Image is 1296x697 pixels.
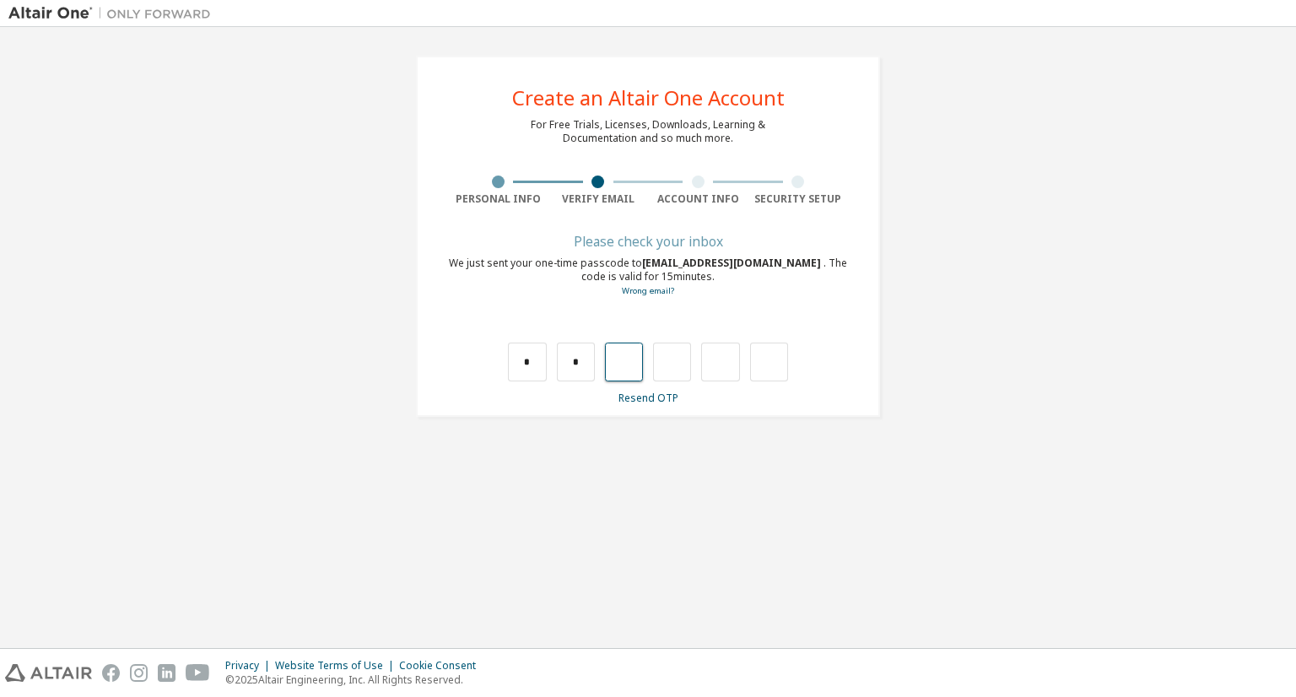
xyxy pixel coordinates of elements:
[642,256,823,270] span: [EMAIL_ADDRESS][DOMAIN_NAME]
[648,192,748,206] div: Account Info
[548,192,649,206] div: Verify Email
[448,257,848,298] div: We just sent your one-time passcode to . The code is valid for 15 minutes.
[748,192,849,206] div: Security Setup
[225,673,486,687] p: © 2025 Altair Engineering, Inc. All Rights Reserved.
[8,5,219,22] img: Altair One
[186,664,210,682] img: youtube.svg
[5,664,92,682] img: altair_logo.svg
[448,192,548,206] div: Personal Info
[158,664,175,682] img: linkedin.svg
[399,659,486,673] div: Cookie Consent
[448,236,848,246] div: Please check your inbox
[531,118,765,145] div: For Free Trials, Licenses, Downloads, Learning & Documentation and so much more.
[512,88,785,108] div: Create an Altair One Account
[130,664,148,682] img: instagram.svg
[225,659,275,673] div: Privacy
[618,391,678,405] a: Resend OTP
[102,664,120,682] img: facebook.svg
[622,285,674,296] a: Go back to the registration form
[275,659,399,673] div: Website Terms of Use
